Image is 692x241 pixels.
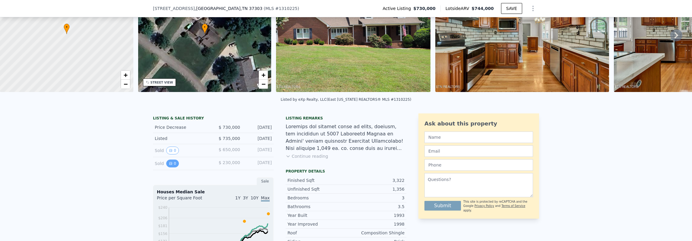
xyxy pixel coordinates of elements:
div: ( ) [264,5,299,11]
div: LISTING & SALE HISTORY [153,116,274,122]
span: $744,000 [471,6,494,11]
div: Unfinished Sqft [287,186,346,192]
div: Price per Square Foot [157,195,213,205]
div: • [64,24,70,34]
input: Email [424,145,533,157]
div: 3,322 [346,177,405,183]
div: Roof [287,230,346,236]
span: + [262,71,265,79]
a: Terms of Service [501,204,525,208]
div: This site is protected by reCAPTCHA and the Google and apply. [463,200,533,213]
div: STREET VIEW [151,80,173,85]
span: 1Y [235,195,240,200]
a: Zoom out [259,80,268,89]
span: $ 230,000 [219,160,240,165]
span: $730,000 [413,5,436,11]
div: Finished Sqft [287,177,346,183]
a: Privacy Policy [475,204,494,208]
span: 3Y [243,195,248,200]
button: View historical data [166,147,179,154]
div: • [202,24,208,34]
div: 1993 [346,212,405,218]
div: 3.5 [346,204,405,210]
span: • [202,24,208,30]
span: [STREET_ADDRESS] [153,5,195,11]
span: − [262,80,265,88]
div: Loremips dol sitamet conse ad elits, doeiusm, tem incididun ut 5007 Laboreetd Magnaa en Admini' v... [286,123,406,152]
div: Price Decrease [155,124,208,130]
a: Zoom out [121,80,130,89]
tspan: $156 [158,232,167,236]
span: Max [261,195,270,201]
span: , TN 37303 [240,6,262,11]
div: 1,356 [346,186,405,192]
div: [DATE] [245,135,272,141]
div: Sold [155,160,208,167]
span: MLS [265,6,274,11]
a: Zoom in [259,71,268,80]
tspan: $206 [158,216,167,220]
span: # 1310225 [275,6,297,11]
div: Listed [155,135,208,141]
div: Sale [257,177,274,185]
div: 3 [346,195,405,201]
button: Show Options [527,2,539,14]
span: Lotside ARV [446,5,471,11]
span: Active Listing [383,5,413,11]
span: + [123,71,127,79]
button: View historical data [166,160,179,167]
div: Year Improved [287,221,346,227]
div: Composition Shingle [346,230,405,236]
a: Zoom in [121,71,130,80]
input: Name [424,132,533,143]
div: [DATE] [245,124,272,130]
tspan: $240 [158,205,167,210]
div: Houses Median Sale [157,189,270,195]
div: [DATE] [245,147,272,154]
div: Listed by eXp Realty, LLC (East [US_STATE] REALTORS® MLS #1310225) [281,97,411,102]
div: 1998 [346,221,405,227]
button: SAVE [501,3,522,14]
div: Sold [155,147,208,154]
div: Property details [286,169,406,174]
div: Bathrooms [287,204,346,210]
span: − [123,80,127,88]
input: Phone [424,159,533,171]
div: Ask about this property [424,119,533,128]
span: 10Y [251,195,259,200]
button: Continue reading [286,153,328,159]
span: , [GEOGRAPHIC_DATA] [195,5,262,11]
span: $ 735,000 [219,136,240,141]
div: [DATE] [245,160,272,167]
div: Listing remarks [286,116,406,121]
tspan: $181 [158,224,167,228]
span: $ 730,000 [219,125,240,130]
div: Year Built [287,212,346,218]
div: Bedrooms [287,195,346,201]
span: • [64,24,70,30]
span: $ 650,000 [219,147,240,152]
button: Submit [424,201,461,211]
